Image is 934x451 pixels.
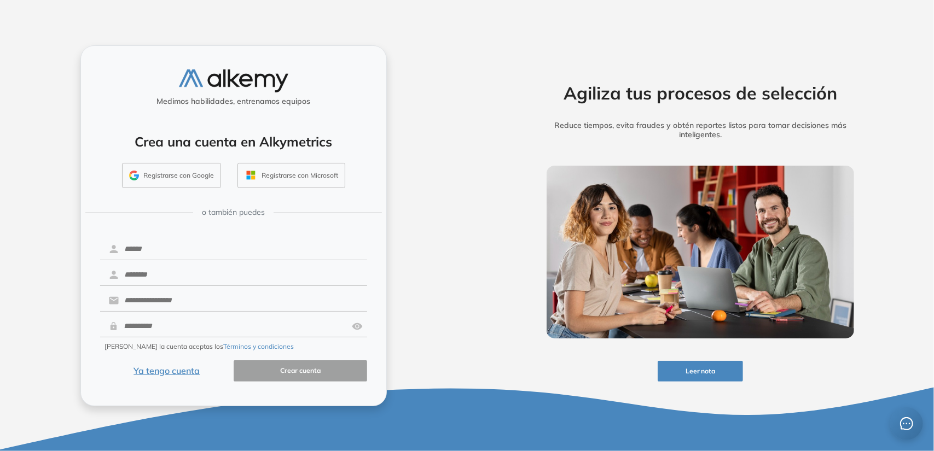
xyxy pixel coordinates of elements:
[658,361,743,382] button: Leer nota
[179,69,288,92] img: logo-alkemy
[105,342,294,352] span: [PERSON_NAME] la cuenta aceptas los
[95,134,372,150] h4: Crea una cuenta en Alkymetrics
[547,166,854,338] img: img-more-info
[129,171,139,180] img: GMAIL_ICON
[85,97,382,106] h5: Medimos habilidades, entrenamos equipos
[530,83,871,103] h2: Agiliza tus procesos de selección
[245,169,257,181] img: OUTLOOK_ICON
[237,163,345,188] button: Registrarse con Microsoft
[223,342,294,352] button: Términos y condiciones
[100,360,234,382] button: Ya tengo cuenta
[122,163,221,188] button: Registrarse con Google
[234,360,367,382] button: Crear cuenta
[530,121,871,139] h5: Reduce tiempos, evita fraudes y obtén reportes listos para tomar decisiones más inteligentes.
[900,417,913,430] span: message
[352,316,363,337] img: asd
[202,207,265,218] span: o también puedes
